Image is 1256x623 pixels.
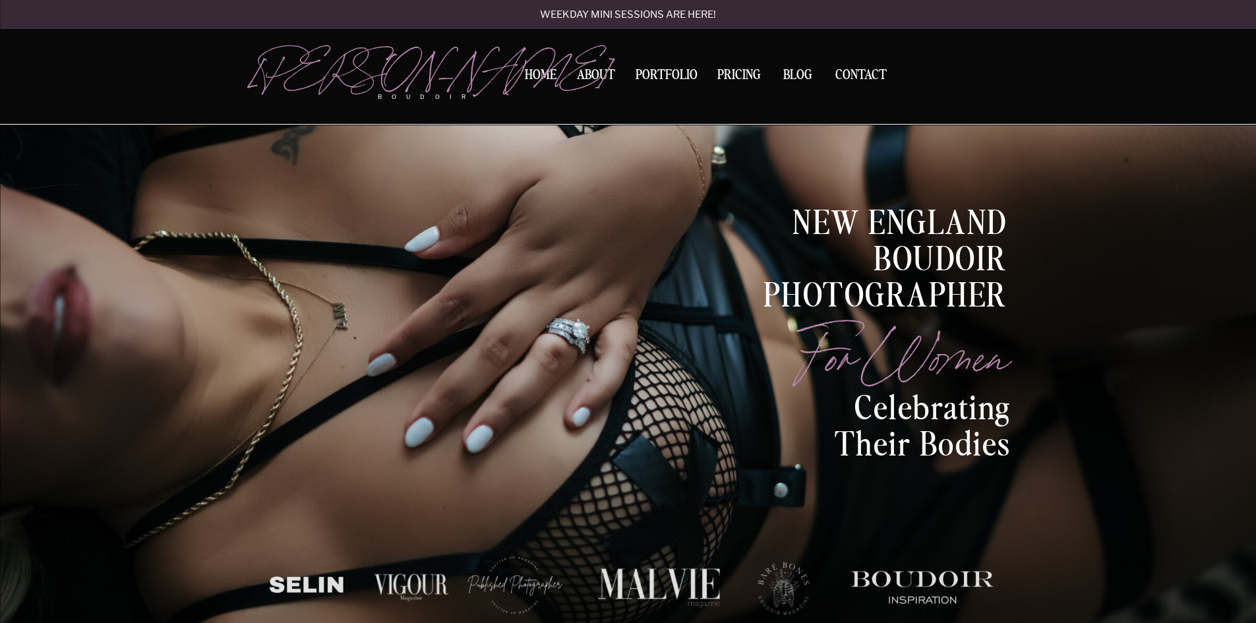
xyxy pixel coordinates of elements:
[789,392,1011,469] p: celebrating their bodies
[830,69,892,82] a: Contact
[378,92,487,102] p: boudoir
[714,69,765,86] a: Pricing
[777,69,818,80] a: BLOG
[721,311,1007,387] p: for women
[696,206,1007,279] h1: New England BOUDOIR Photographer
[505,10,752,21] a: Weekday mini sessions are here!
[631,69,702,86] a: Portfolio
[251,47,487,86] a: [PERSON_NAME]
